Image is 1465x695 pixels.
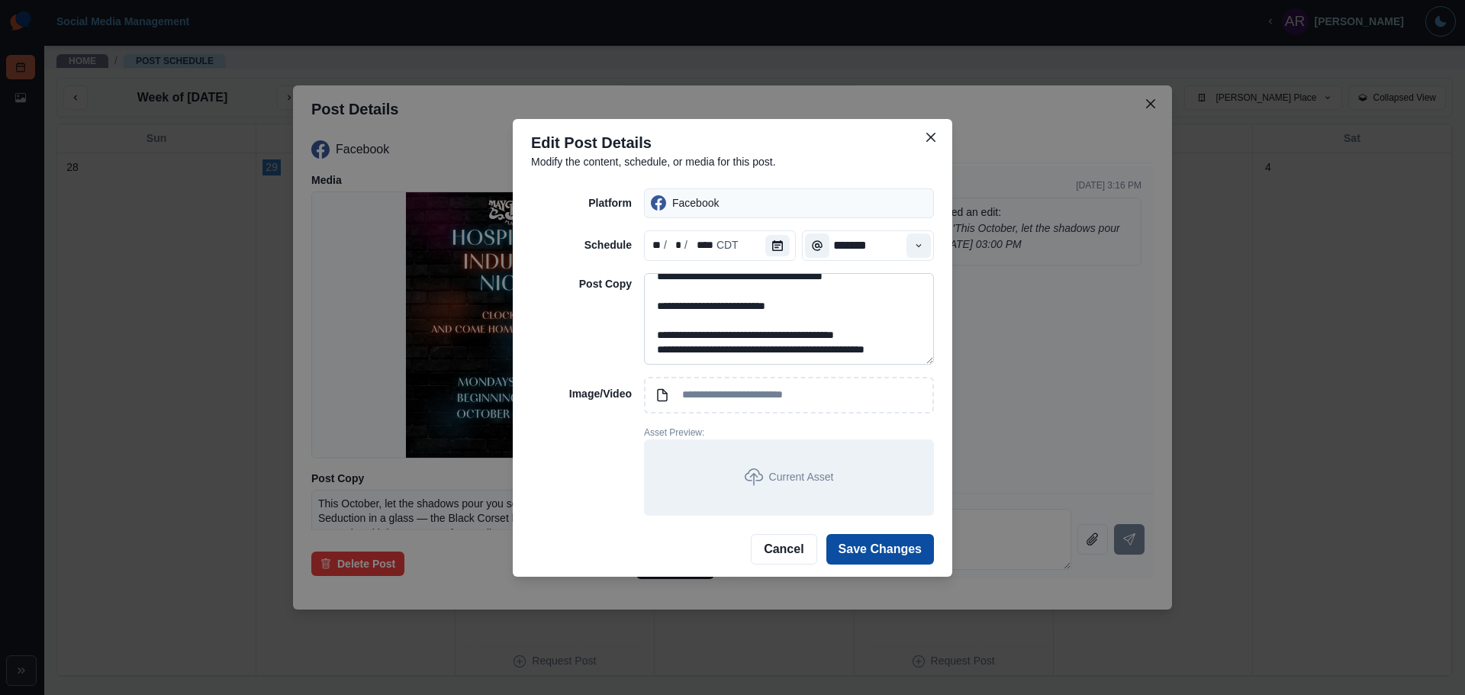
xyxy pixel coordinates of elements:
[531,237,632,253] p: Schedule
[802,230,934,261] input: Select Time
[683,237,689,253] div: /
[531,386,632,402] p: Image/Video
[668,237,683,253] div: day
[919,125,943,150] button: Close
[689,237,715,253] div: year
[826,534,934,565] button: Save Changes
[531,154,934,170] p: Modify the content, schedule, or media for this post.
[672,195,719,211] p: Facebook
[648,237,740,253] div: Date
[802,230,934,261] div: Time
[769,469,834,485] p: Current Asset
[662,237,668,253] div: /
[531,131,934,154] p: Edit Post Details
[531,276,632,292] p: Post Copy
[906,233,931,258] button: Time
[715,237,740,253] div: time zone
[644,426,934,439] p: Asset Preview:
[751,534,816,565] button: Cancel
[648,237,662,253] div: month
[531,195,632,211] p: Platform
[805,233,829,258] button: Time
[765,235,790,256] button: Calendar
